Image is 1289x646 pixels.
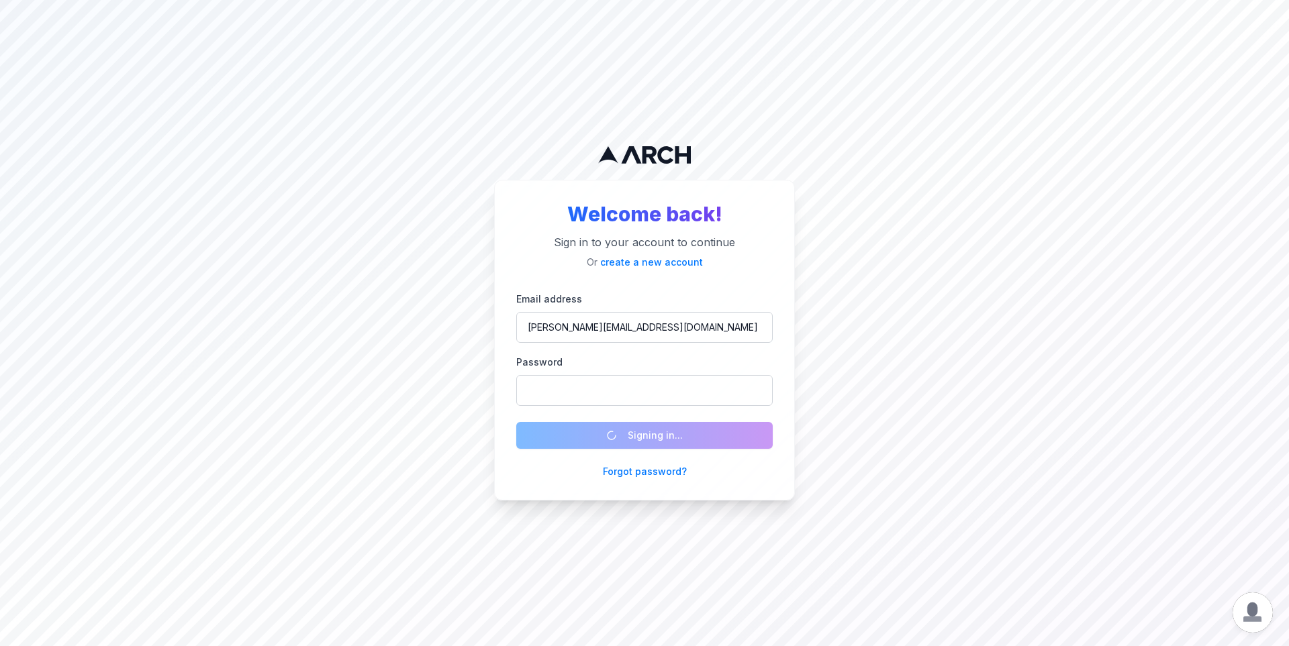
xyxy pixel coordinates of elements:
p: Or [516,256,773,269]
p: Sign in to your account to continue [516,234,773,250]
h2: Welcome back! [516,202,773,226]
div: Open chat [1233,592,1273,633]
label: Email address [516,293,582,305]
label: Password [516,356,563,368]
button: Forgot password? [603,465,687,478]
a: create a new account [600,256,703,268]
input: you@example.com [516,312,773,343]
